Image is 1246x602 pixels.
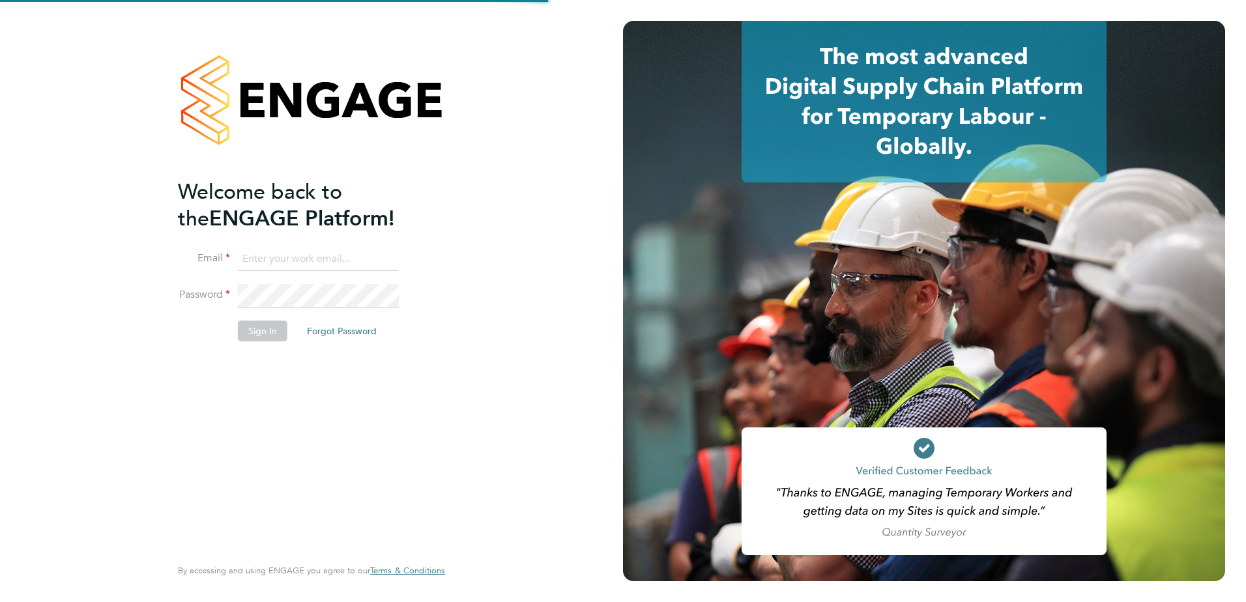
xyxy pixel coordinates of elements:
input: Enter your work email... [238,248,399,271]
button: Forgot Password [297,321,387,341]
label: Email [178,251,230,265]
span: Terms & Conditions [370,565,445,576]
span: Welcome back to the [178,179,342,231]
label: Password [178,288,230,302]
button: Sign In [238,321,287,341]
h2: ENGAGE Platform! [178,179,432,232]
span: By accessing and using ENGAGE you agree to our [178,565,445,576]
a: Terms & Conditions [370,566,445,576]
